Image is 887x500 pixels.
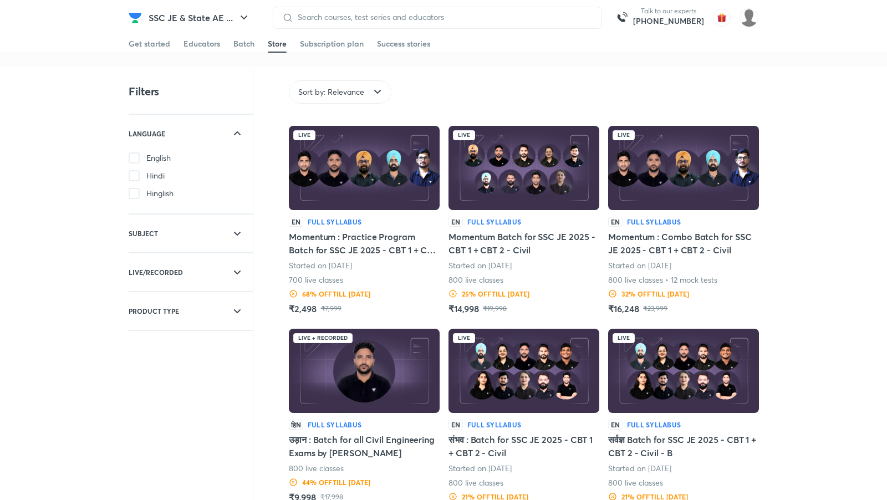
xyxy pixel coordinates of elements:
[289,289,298,298] img: Discount Logo
[608,230,759,257] h5: Momentum : Combo Batch for SSC JE 2025 - CBT 1 + CBT 2 - Civil
[608,289,617,298] img: Discount Logo
[129,35,170,53] a: Get started
[448,126,599,210] img: Batch Thumbnail
[448,260,512,271] p: Started on [DATE]
[129,38,170,49] div: Get started
[608,463,671,474] p: Started on [DATE]
[293,130,315,140] div: Live
[129,11,142,24] img: Company Logo
[621,289,689,299] h6: 32 % OFF till [DATE]
[377,35,430,53] a: Success stories
[268,35,287,53] a: Store
[627,217,681,227] h6: Full Syllabus
[129,267,183,278] h6: LIVE/RECORDED
[608,302,639,315] h5: ₹16,248
[613,130,635,140] div: Live
[633,16,704,27] a: [PHONE_NUMBER]
[146,188,174,199] span: Hinglish
[289,274,344,285] p: 700 live classes
[467,217,521,227] h6: Full Syllabus
[289,260,352,271] p: Started on [DATE]
[448,302,478,315] h5: ₹14,998
[129,305,179,317] h6: PRODUCT TYPE
[643,304,667,313] p: ₹23,999
[298,86,364,98] span: Sort by: Relevance
[302,477,370,487] h6: 44 % OFF till [DATE]
[129,84,159,99] h4: Filters
[740,8,758,27] img: Rajalakshmi
[377,38,430,49] div: Success stories
[483,304,507,313] p: ₹19,998
[289,217,303,227] p: EN
[183,38,220,49] div: Educators
[289,463,344,474] p: 800 live classes
[608,420,623,430] p: EN
[467,420,521,430] h6: Full Syllabus
[289,230,440,257] h5: Momentum : Practice Program Batch for SSC JE 2025 - CBT 1 + CBT 2 - Civil
[713,9,731,27] img: avatar
[289,433,440,460] h5: उड़ान : Batch for all Civil Engineering Exams by [PERSON_NAME]
[289,478,298,487] img: Discount Logo
[233,38,254,49] div: Batch
[608,329,759,413] img: Batch Thumbnail
[462,289,529,299] h6: 25 % OFF till [DATE]
[289,302,317,315] h5: ₹2,498
[627,420,681,430] h6: Full Syllabus
[611,7,633,29] img: call-us
[268,38,287,49] div: Store
[448,329,599,413] img: Batch Thumbnail
[293,333,353,343] div: Live + Recorded
[453,333,475,343] div: Live
[608,126,759,210] img: Batch Thumbnail
[608,477,664,488] p: 800 live classes
[233,35,254,53] a: Batch
[448,463,512,474] p: Started on [DATE]
[633,7,704,16] p: Talk to our experts
[308,420,361,430] h6: Full Syllabus
[293,13,593,22] input: Search courses, test series and educators
[448,420,463,430] p: EN
[608,274,718,285] p: 800 live classes • 12 mock tests
[302,289,370,299] h6: 68 % OFF till [DATE]
[448,230,599,257] h5: Momentum Batch for SSC JE 2025 - CBT 1 + CBT 2 - Civil
[613,333,635,343] div: Live
[300,35,364,53] a: Subscription plan
[142,7,257,29] button: SSC JE & State AE ...
[300,38,364,49] div: Subscription plan
[129,128,165,139] h6: LANGUAGE
[448,433,599,460] h5: संभव : Batch for SSC JE 2025 - CBT 1 + CBT 2 - Civil
[129,228,158,239] h6: SUBJECT
[448,217,463,227] p: EN
[146,170,165,181] span: Hindi
[289,420,303,430] p: हिN
[289,126,440,210] img: Batch Thumbnail
[453,130,475,140] div: Live
[183,35,220,53] a: Educators
[448,274,504,285] p: 800 live classes
[146,152,171,164] span: English
[448,289,457,298] img: Discount Logo
[289,329,440,413] img: Batch Thumbnail
[608,260,671,271] p: Started on [DATE]
[608,217,623,227] p: EN
[321,304,341,313] p: ₹7,999
[608,433,759,460] h5: सर्वज्ञ Batch for SSC JE 2025 - CBT 1 + CBT 2 - Civil - B
[448,477,504,488] p: 800 live classes
[308,217,361,227] h6: Full Syllabus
